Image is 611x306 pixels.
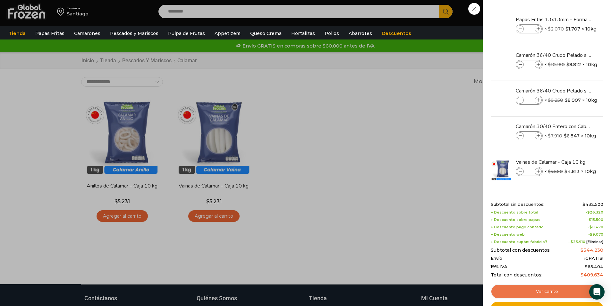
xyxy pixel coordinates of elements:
span: + Descuento pago contado [491,225,544,229]
input: Product quantity [524,168,534,175]
span: $ [548,169,551,174]
bdi: 11.470 [590,225,603,229]
span: $ [582,202,585,207]
input: Product quantity [524,61,534,68]
span: - [588,232,603,237]
a: Appetizers [211,27,244,39]
span: 65.404 [585,264,603,269]
a: Papas Fritas 13x13mm - Formato 2,5 kg - Caja 10 kg [516,16,592,23]
a: Queso Crema [247,27,285,39]
span: $ [590,225,592,229]
a: Papas Fritas [32,27,68,39]
a: Vainas de Calamar - Caja 10 kg [516,159,592,166]
bdi: 6.847 [564,133,580,139]
span: + Descuento sobre papas [491,218,540,222]
input: Product quantity [524,25,534,32]
span: Total con descuentos: [491,272,542,278]
bdi: 8.007 [565,97,581,103]
bdi: 9.070 [590,232,603,237]
span: $ [548,97,551,103]
span: $ [548,62,551,67]
span: - [588,225,603,229]
bdi: 9.250 [548,97,563,103]
span: - [586,210,603,214]
span: Subtotal sin descuentos: [491,202,544,207]
span: Subtotal con descuentos [491,248,550,253]
bdi: 4.813 [564,168,580,175]
a: Camarón 36/40 Crudo Pelado sin Vena - Gold - Caja 10 kg [516,52,592,59]
span: $ [565,26,568,32]
span: $ [587,210,590,214]
span: × × 10kg [544,131,596,140]
span: $ [571,240,573,244]
span: $ [581,247,583,253]
a: Camarones [71,27,104,39]
bdi: 432.500 [582,202,603,207]
span: $ [590,232,592,237]
span: + Descuento sobre total [491,210,538,214]
span: $ [585,264,588,269]
span: Envío [491,256,502,261]
a: Pescados y Mariscos [107,27,162,39]
span: $ [548,26,551,32]
span: $ [589,217,591,222]
span: $ [564,133,567,139]
a: Pollos [321,27,342,39]
span: × × 10kg [544,60,597,69]
span: $ [565,97,568,103]
a: Tienda [5,27,29,39]
a: Abarrotes [345,27,375,39]
span: -- [567,240,603,244]
span: $ [548,133,551,139]
span: 25.910 [571,240,585,244]
a: Pulpa de Frutas [165,27,208,39]
bdi: 8.812 [566,61,581,68]
a: Camarón 36/40 Crudo Pelado sin Vena - Silver - Caja 10 kg [516,87,592,94]
span: + Descuento web [491,232,525,237]
span: $ [564,168,567,175]
bdi: 10.180 [548,62,565,67]
bdi: 409.634 [581,272,603,278]
bdi: 5.560 [548,169,563,174]
span: + Descuento cupón: fabricio7 [491,240,547,244]
span: ¡GRATIS! [584,256,603,261]
input: Product quantity [524,97,534,104]
bdi: 2.070 [548,26,564,32]
span: × × 10kg [544,24,597,33]
bdi: 15.500 [589,217,603,222]
div: Open Intercom Messenger [589,284,605,300]
span: $ [566,61,569,68]
bdi: 344.230 [581,247,603,253]
bdi: 7.910 [548,133,562,139]
span: 19% IVA [491,264,507,269]
bdi: 26.320 [587,210,603,214]
input: Product quantity [524,132,534,139]
span: × × 10kg [544,167,596,176]
span: $ [581,272,583,278]
a: Camarón 30/40 Entero con Cabeza y Cola - Super Prime - Caja 10 kg [516,123,592,130]
a: [Eliminar] [586,240,603,244]
a: Descuentos [378,27,414,39]
bdi: 1.707 [565,26,580,32]
a: Hortalizas [288,27,318,39]
a: Ver carrito [491,284,603,299]
span: - [587,218,603,222]
span: × × 10kg [544,96,597,105]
